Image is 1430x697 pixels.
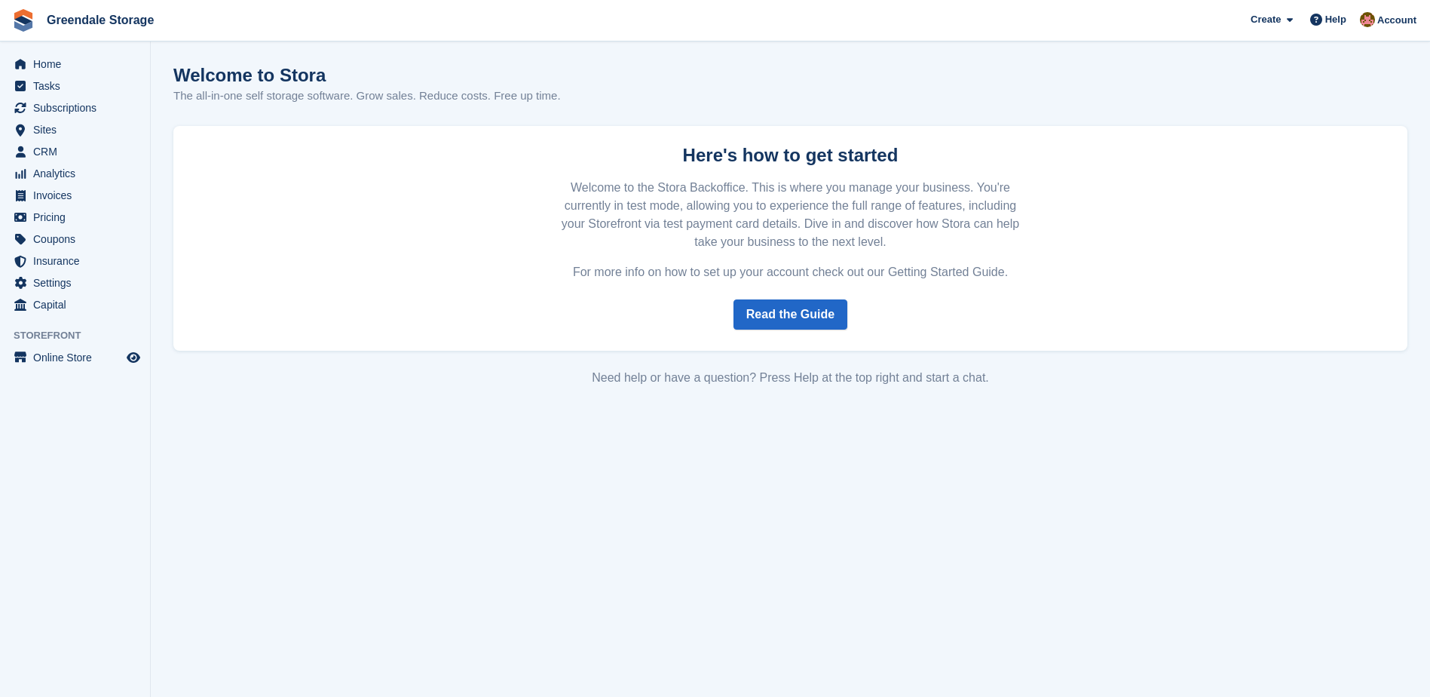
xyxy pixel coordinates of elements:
a: Read the Guide [733,299,847,330]
p: The all-in-one self storage software. Grow sales. Reduce costs. Free up time. [173,88,561,105]
span: Online Store [33,347,124,368]
span: Insurance [33,250,124,272]
a: menu [8,272,142,293]
p: For more info on how to set up your account check out our Getting Started Guide. [553,263,1029,281]
span: Subscriptions [33,97,124,118]
a: Greendale Storage [41,8,160,32]
span: Tasks [33,75,124,97]
p: Welcome to the Stora Backoffice. This is where you manage your business. You're currently in test... [553,179,1029,251]
span: Invoices [33,185,124,206]
span: Coupons [33,229,124,250]
span: Sites [33,119,124,140]
a: menu [8,294,142,315]
span: Create [1251,12,1281,27]
a: menu [8,347,142,368]
h1: Welcome to Stora [173,65,561,85]
a: menu [8,185,142,206]
a: menu [8,229,142,250]
img: stora-icon-8386f47178a22dfd0bd8f6a31ec36ba5ce8667c1dd55bd0f319d3a0aa187defe.svg [12,9,35,32]
a: menu [8,54,142,75]
strong: Here's how to get started [683,145,899,165]
div: Need help or have a question? Press Help at the top right and start a chat. [173,369,1407,387]
span: CRM [33,141,124,162]
a: menu [8,141,142,162]
a: menu [8,119,142,140]
a: Preview store [124,348,142,367]
a: menu [8,250,142,272]
a: menu [8,207,142,228]
span: Help [1325,12,1346,27]
span: Account [1377,13,1416,28]
img: Justin Swingler [1360,12,1375,27]
span: Settings [33,272,124,293]
a: menu [8,75,142,97]
span: Home [33,54,124,75]
a: menu [8,163,142,184]
span: Pricing [33,207,124,228]
a: menu [8,97,142,118]
span: Storefront [14,328,150,343]
span: Analytics [33,163,124,184]
span: Capital [33,294,124,315]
